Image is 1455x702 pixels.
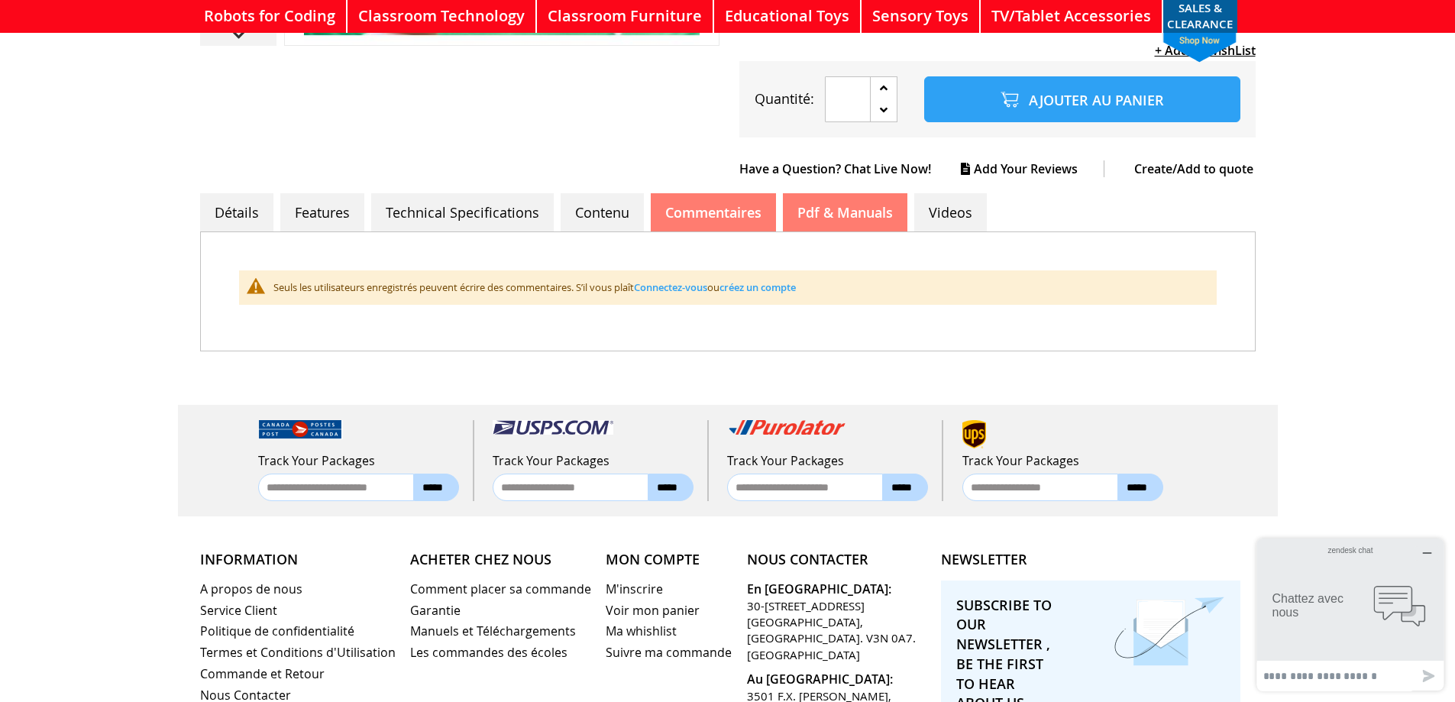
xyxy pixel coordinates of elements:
[200,602,396,620] a: Service Client
[747,581,926,598] strong: En [GEOGRAPHIC_DATA]:
[634,280,707,294] a: Connectez-vous
[410,581,591,598] a: Comment placer sa commande
[1251,532,1450,697] iframe: Ouvre un widget dans lequel vous pouvez chatter avec l’un de nos agents
[493,452,707,470] p: Track Your Packages
[962,452,1179,470] p: Track Your Packages
[280,193,364,231] a: Features
[200,665,396,683] a: Commande et Retour
[410,550,591,570] strong: ACHETER CHEZ NOUS
[961,160,1104,177] a: Add Your Reviews
[200,23,276,46] div: Next
[606,602,732,620] a: Voir mon panier
[924,76,1240,122] button: Ajouter au panier
[755,89,814,108] span: Quantité:
[200,550,396,570] strong: INFORMATION
[606,623,732,640] a: Ma whishlist
[258,452,473,470] p: Track Your Packages
[941,550,1027,568] strong: NEWSLETTER
[200,581,396,598] a: A propos de nous
[606,644,732,662] a: Suivre ma commande
[410,602,591,620] a: Garantie
[747,671,926,688] strong: Au [GEOGRAPHIC_DATA]:
[914,193,987,231] a: Videos
[200,193,273,231] a: Détails
[1156,33,1244,63] span: shop now
[747,550,926,570] strong: NOUS CONTACTER
[747,581,926,664] p: 30-[STREET_ADDRESS] [GEOGRAPHIC_DATA], [GEOGRAPHIC_DATA]. V3N 0A7. [GEOGRAPHIC_DATA]
[606,581,732,598] a: M'inscrire
[410,644,591,662] a: Les commandes des écoles
[606,550,732,570] strong: MON COMPTE
[410,623,591,640] a: Manuels et Téléchargements
[200,644,396,662] a: Termes et Conditions d'Utilisation
[561,193,644,231] a: Contenu
[1107,160,1253,177] a: Create/Add to quote
[273,280,1201,296] div: Seuls les utilisateurs enregistrés peuvent écrire des commentaires. S’il vous plaît ou
[739,160,958,177] a: Have a Question? Chat Live Now!
[719,280,796,294] a: créez un compte
[783,193,907,231] a: Pdf & Manuals
[1114,596,1225,666] img: newsletter_footer.png
[1029,91,1164,109] span: Ajouter au panier
[651,193,776,231] a: Commentaires
[200,623,396,640] a: Politique de confidentialité
[371,193,554,231] a: Technical Specifications
[727,452,942,470] p: Track Your Packages
[1155,42,1256,59] a: + Add to WishList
